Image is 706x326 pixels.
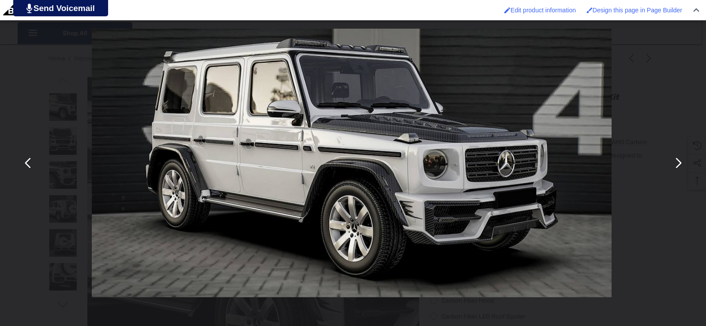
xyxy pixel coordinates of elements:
[593,7,682,14] span: Design this page in Page Builder
[667,153,688,174] button: Next
[500,2,580,18] a: Edit product information
[582,2,687,18] a: Design this page in Page Builder
[18,153,39,174] button: Previous
[511,7,576,14] span: Edit product information
[26,4,32,13] img: PjwhLS0gR2VuZXJhdG9yOiBHcmF2aXQuaW8gLS0+PHN2ZyB4bWxucz0iaHR0cDovL3d3dy53My5vcmcvMjAwMC9zdmciIHhtb...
